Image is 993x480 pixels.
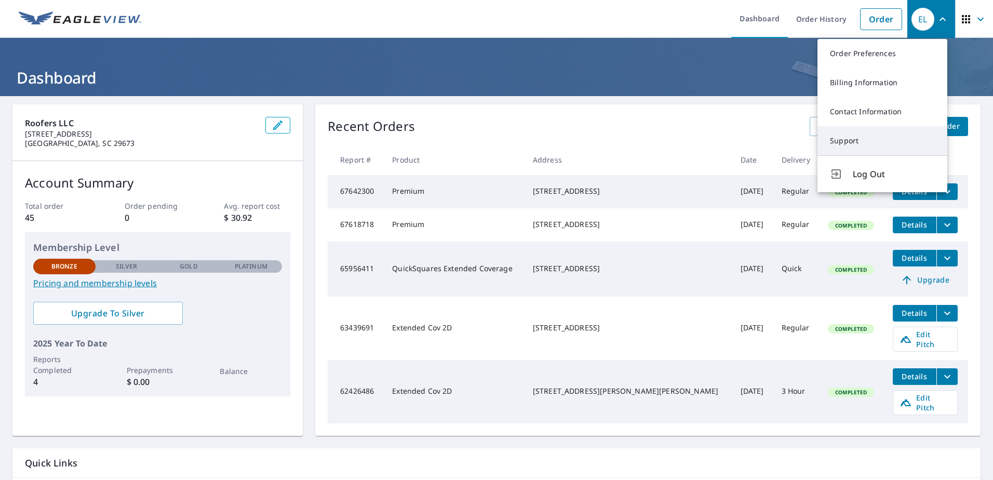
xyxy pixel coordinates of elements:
p: Account Summary [25,174,290,192]
td: 65956411 [328,242,384,297]
td: Premium [384,175,525,208]
p: Avg. report cost [224,201,290,211]
img: EV Logo [19,11,141,27]
p: Gold [180,262,197,271]
div: EL [911,8,934,31]
td: QuickSquares Extended Coverage [384,242,525,297]
div: [STREET_ADDRESS] [533,263,724,274]
span: Details [899,253,930,263]
p: [STREET_ADDRESS] [25,129,257,139]
div: [STREET_ADDRESS] [533,323,724,333]
span: Details [899,308,930,318]
div: [STREET_ADDRESS][PERSON_NAME][PERSON_NAME] [533,386,724,396]
td: Regular [773,208,820,242]
td: Regular [773,175,820,208]
td: 67642300 [328,175,384,208]
th: Address [525,144,732,175]
span: Completed [829,222,873,229]
span: Edit Pitch [900,329,951,349]
p: 0 [125,211,191,224]
button: filesDropdownBtn-67618718 [936,217,958,233]
span: Details [899,371,930,381]
a: Contact Information [817,97,947,126]
span: Completed [829,266,873,273]
td: Quick [773,242,820,297]
td: [DATE] [732,175,773,208]
td: Extended Cov 2D [384,360,525,423]
a: Edit Pitch [893,390,958,415]
th: Date [732,144,773,175]
td: 62426486 [328,360,384,423]
td: [DATE] [732,208,773,242]
button: detailsBtn-63439691 [893,305,936,322]
p: Balance [220,366,282,377]
p: Quick Links [25,457,968,470]
p: Prepayments [127,365,189,376]
td: 63439691 [328,297,384,360]
a: Order Preferences [817,39,947,68]
a: Upgrade [893,272,958,288]
p: Silver [116,262,138,271]
h1: Dashboard [12,67,981,88]
button: detailsBtn-67618718 [893,217,936,233]
p: $ 30.92 [224,211,290,224]
span: Upgrade To Silver [42,308,175,319]
button: filesDropdownBtn-65956411 [936,250,958,266]
td: Extended Cov 2D [384,297,525,360]
p: 4 [33,376,96,388]
a: Order [860,8,902,30]
a: Pricing and membership levels [33,277,282,289]
td: Premium [384,208,525,242]
button: detailsBtn-62426486 [893,368,936,385]
p: Recent Orders [328,117,415,136]
span: Details [899,220,930,230]
td: 67618718 [328,208,384,242]
p: Total order [25,201,91,211]
td: [DATE] [732,360,773,423]
span: Log Out [853,168,935,180]
p: 45 [25,211,91,224]
th: Report # [328,144,384,175]
th: Product [384,144,525,175]
p: Reports Completed [33,354,96,376]
span: Edit Pitch [900,393,951,412]
p: [GEOGRAPHIC_DATA], SC 29673 [25,139,257,148]
span: Upgrade [899,274,951,286]
p: Membership Level [33,241,282,255]
p: Roofers LLC [25,117,257,129]
td: 3 Hour [773,360,820,423]
p: Platinum [235,262,267,271]
a: Support [817,126,947,155]
p: Bronze [51,262,77,271]
p: 2025 Year To Date [33,337,282,350]
div: [STREET_ADDRESS] [533,219,724,230]
span: Completed [829,325,873,332]
span: Completed [829,389,873,396]
th: Delivery [773,144,820,175]
div: [STREET_ADDRESS] [533,186,724,196]
button: Log Out [817,155,947,192]
td: [DATE] [732,297,773,360]
p: Order pending [125,201,191,211]
td: Regular [773,297,820,360]
a: Upgrade To Silver [33,302,183,325]
a: View All Orders [810,117,883,136]
p: $ 0.00 [127,376,189,388]
button: filesDropdownBtn-62426486 [936,368,958,385]
td: [DATE] [732,242,773,297]
a: Edit Pitch [893,327,958,352]
button: detailsBtn-65956411 [893,250,936,266]
button: filesDropdownBtn-63439691 [936,305,958,322]
a: Billing Information [817,68,947,97]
